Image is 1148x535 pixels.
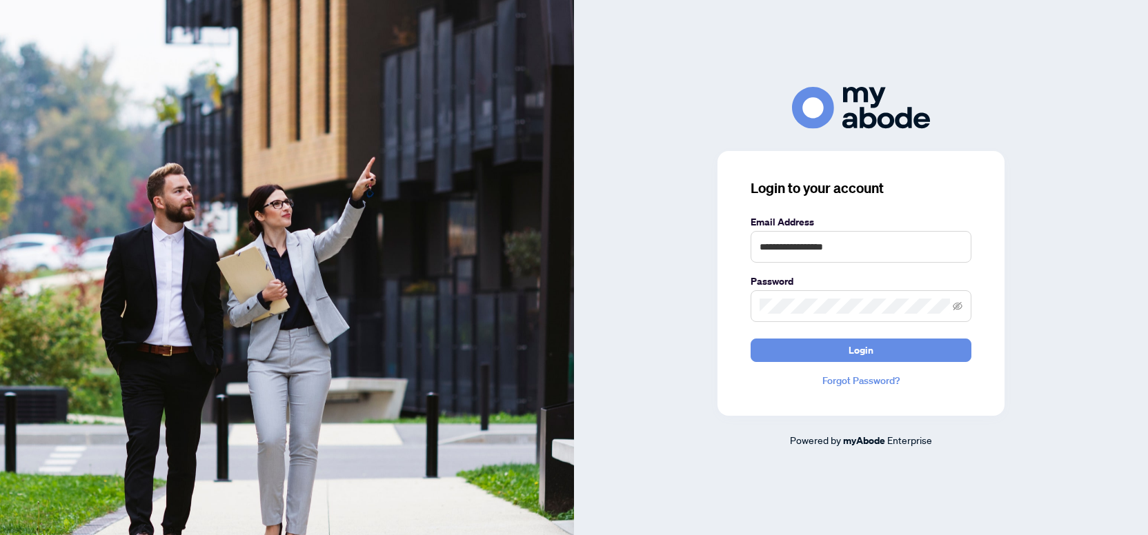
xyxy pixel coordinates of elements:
span: Powered by [790,434,841,446]
label: Password [751,274,971,289]
button: Login [751,339,971,362]
a: Forgot Password? [751,373,971,388]
span: Login [849,339,873,361]
span: Enterprise [887,434,932,446]
img: ma-logo [792,87,930,129]
label: Email Address [751,214,971,230]
a: myAbode [843,433,885,448]
span: eye-invisible [953,301,962,311]
h3: Login to your account [751,179,971,198]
